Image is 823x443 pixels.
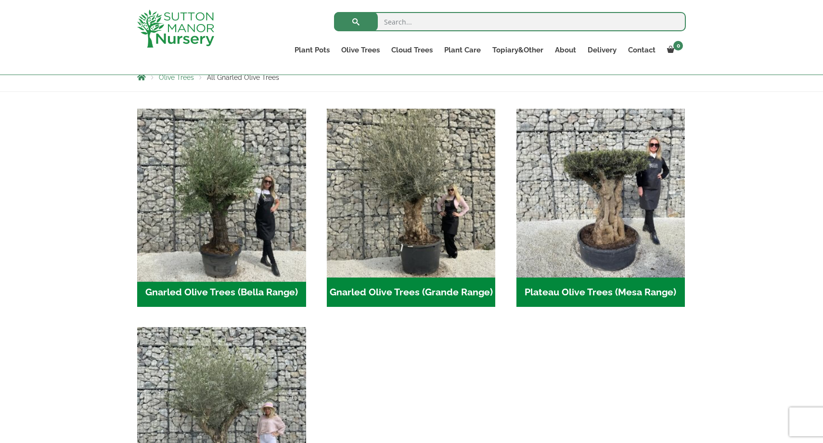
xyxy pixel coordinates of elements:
[289,43,335,57] a: Plant Pots
[335,43,386,57] a: Olive Trees
[622,43,661,57] a: Contact
[582,43,622,57] a: Delivery
[137,109,306,307] a: Visit product category Gnarled Olive Trees (Bella Range)
[327,278,496,307] h2: Gnarled Olive Trees (Grande Range)
[386,43,438,57] a: Cloud Trees
[516,109,685,278] img: Plateau Olive Trees (Mesa Range)
[487,43,549,57] a: Topiary&Other
[137,73,686,81] nav: Breadcrumbs
[159,74,194,81] a: Olive Trees
[334,12,686,31] input: Search...
[673,41,683,51] span: 0
[137,278,306,307] h2: Gnarled Olive Trees (Bella Range)
[133,104,310,281] img: Gnarled Olive Trees (Bella Range)
[327,109,496,307] a: Visit product category Gnarled Olive Trees (Grande Range)
[516,109,685,307] a: Visit product category Plateau Olive Trees (Mesa Range)
[549,43,582,57] a: About
[661,43,686,57] a: 0
[207,74,279,81] span: All Gnarled Olive Trees
[516,278,685,307] h2: Plateau Olive Trees (Mesa Range)
[137,10,214,48] img: logo
[438,43,487,57] a: Plant Care
[327,109,496,278] img: Gnarled Olive Trees (Grande Range)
